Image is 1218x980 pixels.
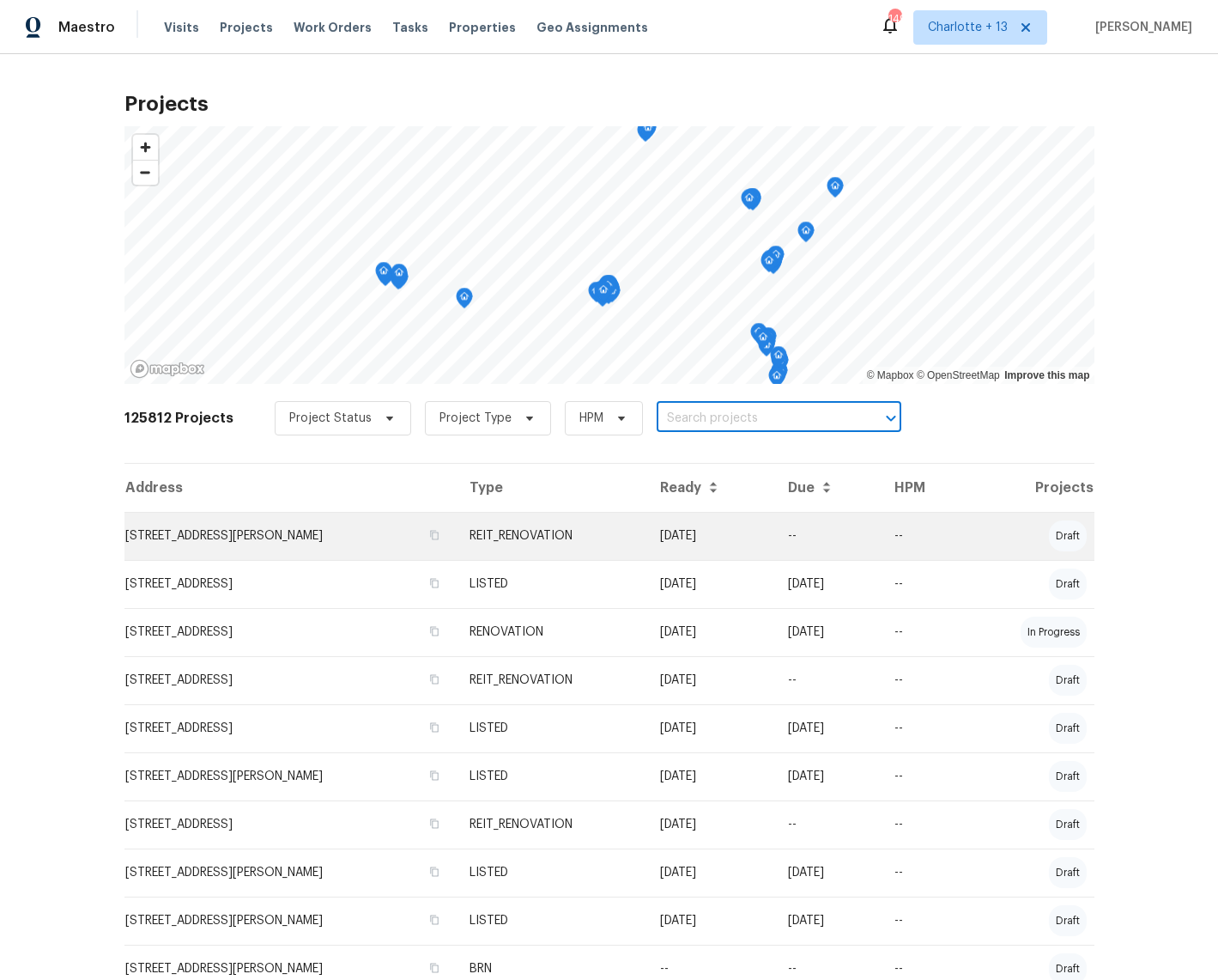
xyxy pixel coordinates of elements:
div: draft [1049,520,1087,551]
div: 149 [888,10,900,27]
div: Map marker [594,280,611,307]
td: [STREET_ADDRESS] [124,560,457,608]
td: -- [881,752,966,800]
div: Map marker [770,346,787,373]
td: -- [881,608,966,656]
button: Copy Address [427,527,442,543]
div: Map marker [639,119,657,145]
button: Copy Address [427,768,442,783]
span: Geo Assignments [536,19,648,36]
td: [DATE] [646,897,774,945]
td: [DATE] [774,704,881,752]
div: draft [1049,713,1087,744]
div: Map marker [765,250,782,277]
th: HPM [881,464,966,512]
th: Due [774,464,881,512]
td: [DATE] [646,849,774,897]
a: Mapbox homepage [130,359,205,379]
div: Map marker [761,250,779,277]
span: Properties [449,19,516,36]
div: Map marker [760,327,777,354]
button: Copy Address [427,720,442,735]
td: -- [881,656,966,704]
div: Map marker [744,188,761,215]
td: -- [881,897,966,945]
td: LISTED [456,897,646,945]
div: Map marker [375,262,392,289]
span: Projects [220,19,273,36]
td: [DATE] [774,560,881,608]
span: [PERSON_NAME] [1088,19,1192,36]
td: [DATE] [646,800,774,849]
td: [STREET_ADDRESS][PERSON_NAME] [124,849,457,897]
span: Charlotte + 13 [928,19,1008,36]
th: Address [124,464,457,512]
td: REIT_RENOVATION [456,656,646,704]
button: Copy Address [427,960,442,976]
div: Map marker [767,246,785,272]
span: Visits [164,19,199,36]
td: [DATE] [646,656,774,704]
div: Map marker [741,189,758,216]
td: [DATE] [774,608,881,656]
div: draft [1049,857,1087,888]
td: LISTED [456,849,646,897]
button: Copy Address [427,672,442,687]
td: [DATE] [646,704,774,752]
div: draft [1049,761,1087,792]
span: Zoom out [133,161,158,185]
div: Map marker [599,275,616,301]
div: Map marker [598,276,615,302]
a: OpenStreetMap [917,369,1000,381]
td: RENOVATION [456,608,646,656]
div: Map marker [767,247,784,273]
td: -- [881,560,966,608]
td: [STREET_ADDRESS][PERSON_NAME] [124,512,457,560]
td: [DATE] [774,897,881,945]
div: Map marker [602,277,619,304]
input: Search projects [657,405,853,432]
button: Zoom out [133,160,158,185]
div: Map marker [758,336,775,362]
div: Map marker [768,367,785,393]
td: [DATE] [646,752,774,800]
div: draft [1049,809,1087,840]
th: Type [456,464,646,512]
div: draft [1049,665,1087,696]
a: Improve this map [1004,369,1089,381]
div: Map marker [637,121,654,148]
td: [STREET_ADDRESS] [124,656,457,704]
div: Map marker [595,281,612,307]
span: Work Orders [294,19,372,36]
button: Zoom in [133,135,158,160]
td: [DATE] [646,608,774,656]
button: Copy Address [427,864,442,880]
td: [DATE] [774,752,881,800]
div: Map marker [827,177,844,204]
td: -- [881,512,966,560]
div: Map marker [391,264,408,290]
span: HPM [579,410,603,427]
div: Map marker [772,351,789,378]
td: [STREET_ADDRESS][PERSON_NAME] [124,897,457,945]
canvas: Map [124,126,1094,384]
div: Map marker [759,332,776,359]
td: [STREET_ADDRESS] [124,800,457,849]
td: -- [881,704,966,752]
span: Project Status [289,410,372,427]
td: REIT_RENOVATION [456,512,646,560]
td: [STREET_ADDRESS] [124,704,457,752]
td: -- [881,849,966,897]
td: [DATE] [646,560,774,608]
div: Map marker [754,328,772,355]
td: [DATE] [646,512,774,560]
div: in progress [1021,617,1087,648]
td: -- [881,800,966,849]
span: Project Type [439,410,512,427]
td: [STREET_ADDRESS][PERSON_NAME] [124,752,457,800]
div: Map marker [797,222,815,248]
td: [STREET_ADDRESS] [124,608,457,656]
div: Map marker [603,282,621,308]
div: Map marker [603,278,620,305]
